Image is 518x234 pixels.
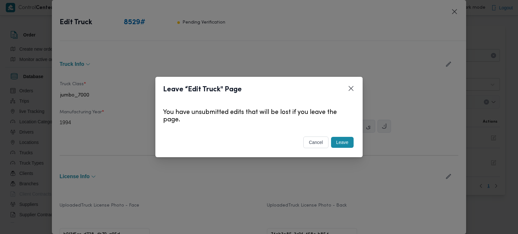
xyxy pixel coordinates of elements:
iframe: chat widget [6,208,27,228]
button: Leave [331,137,354,148]
header: Leave “Edit Truck" Page [163,85,370,95]
button: cancel [303,137,328,148]
p: You have unsubmitted edits that will be lost if you leave the page. [163,109,355,124]
button: Closes this modal window [347,85,355,92]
